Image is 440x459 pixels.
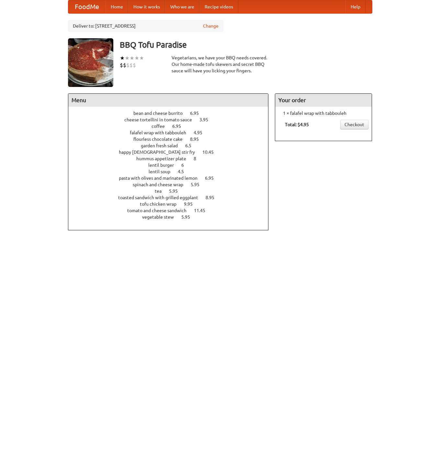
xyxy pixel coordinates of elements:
[184,201,199,207] span: 9.95
[181,214,197,220] span: 5.95
[199,117,215,122] span: 3.95
[169,188,184,194] span: 5.95
[119,150,226,155] a: happy [DEMOGRAPHIC_DATA] stir fry 10.45
[123,62,126,69] li: $
[133,182,211,187] a: spinach and cheese wrap 5.95
[136,156,208,161] a: hummus appetizer plate 8
[340,120,368,129] a: Checkout
[206,195,221,200] span: 8.95
[130,62,133,69] li: $
[275,94,372,107] h4: Your order
[128,0,165,13] a: How it works
[141,143,203,148] a: garden fresh salad 6.5
[149,169,196,174] a: lentil soup 4.5
[136,156,193,161] span: hummus appetizer plate
[134,54,139,62] li: ★
[152,124,193,129] a: coffee 6.95
[124,117,198,122] span: cheese tortellini in tomato sauce
[130,130,214,135] a: falafel wrap with tabbouleh 4.95
[194,156,203,161] span: 8
[152,124,171,129] span: coffee
[124,117,220,122] a: cheese tortellini in tomato sauce 3.95
[155,188,168,194] span: tea
[133,111,211,116] a: bean and cheese burrito 6.95
[133,111,189,116] span: bean and cheese burrito
[181,163,190,168] span: 6
[118,195,205,200] span: toasted sandwich with grilled eggplant
[140,201,183,207] span: tofu chicken wrap
[127,208,193,213] span: tomato and cheese sandwich
[155,188,190,194] a: tea 5.95
[345,0,366,13] a: Help
[120,62,123,69] li: $
[142,214,180,220] span: vegetable stew
[68,94,268,107] h4: Menu
[178,169,190,174] span: 4.5
[190,111,205,116] span: 6.95
[142,214,202,220] a: vegetable stew 5.95
[119,150,201,155] span: happy [DEMOGRAPHIC_DATA] stir fry
[130,54,134,62] li: ★
[125,54,130,62] li: ★
[119,175,226,181] a: pasta with olives and marinated lemon 6.95
[130,130,193,135] span: falafel wrap with tabbouleh
[194,130,209,135] span: 4.95
[106,0,128,13] a: Home
[149,169,177,174] span: lentil soup
[68,0,106,13] a: FoodMe
[120,54,125,62] li: ★
[133,137,189,142] span: flourless chocolate cake
[139,54,144,62] li: ★
[285,122,309,127] b: Total: $4.95
[191,182,206,187] span: 5.95
[119,175,204,181] span: pasta with olives and marinated lemon
[140,201,205,207] a: tofu chicken wrap 9.95
[199,0,238,13] a: Recipe videos
[68,38,113,87] img: angular.jpg
[190,137,205,142] span: 8.95
[185,143,198,148] span: 6.5
[133,137,211,142] a: flourless chocolate cake 8.95
[278,110,368,116] li: 1 × falafel wrap with tabbouleh
[148,163,196,168] a: lentil burger 6
[133,182,190,187] span: spinach and cheese wrap
[165,0,199,13] a: Who we are
[203,23,219,29] a: Change
[133,62,136,69] li: $
[127,208,217,213] a: tomato and cheese sandwich 11.45
[141,143,184,148] span: garden fresh salad
[68,20,223,32] div: Deliver to: [STREET_ADDRESS]
[205,175,220,181] span: 6.95
[194,208,212,213] span: 11.45
[118,195,226,200] a: toasted sandwich with grilled eggplant 8.95
[148,163,180,168] span: lentil burger
[202,150,220,155] span: 10.45
[126,62,130,69] li: $
[172,124,187,129] span: 6.95
[120,38,372,51] h3: BBQ Tofu Paradise
[172,54,269,74] div: Vegetarians, we have your BBQ needs covered. Our home-made tofu skewers and secret BBQ sauce will...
